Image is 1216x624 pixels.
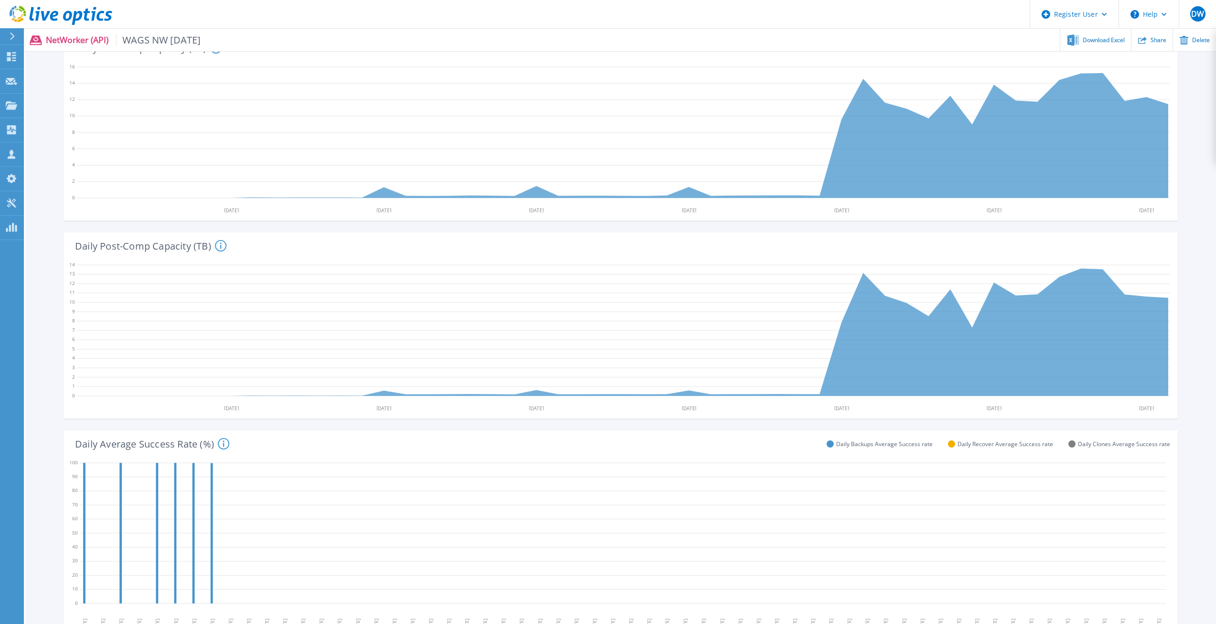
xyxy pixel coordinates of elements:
[69,79,75,86] text: 14
[530,405,545,412] text: [DATE]
[835,207,850,214] text: [DATE]
[72,145,75,152] text: 6
[72,161,75,168] text: 4
[72,129,75,135] text: 8
[72,194,75,201] text: 0
[72,364,75,371] text: 3
[1083,37,1125,43] span: Download Excel
[72,327,75,333] text: 7
[224,207,239,214] text: [DATE]
[530,207,545,214] text: [DATE]
[46,34,201,45] p: NetWorker (API)
[72,557,78,564] text: 30
[988,207,1003,214] text: [DATE]
[72,354,75,361] text: 4
[72,585,78,592] text: 10
[116,34,201,45] span: WAGS NW [DATE]
[72,383,75,389] text: 1
[988,405,1003,412] text: [DATE]
[72,487,78,493] text: 80
[72,177,75,184] text: 2
[72,373,75,380] text: 2
[958,440,1053,448] span: Daily Recover Average Success rate
[72,336,75,342] text: 6
[69,96,75,102] text: 12
[69,280,75,286] text: 12
[72,345,75,352] text: 5
[683,207,698,214] text: [DATE]
[72,473,78,480] text: 90
[72,317,75,324] text: 8
[72,515,78,522] text: 60
[72,529,78,536] text: 50
[683,405,698,412] text: [DATE]
[75,42,222,54] h4: Daily Pre-Comp Capacity (TB)
[69,459,78,466] text: 100
[1151,37,1166,43] span: Share
[72,501,78,508] text: 70
[836,440,933,448] span: Daily Backups Average Success rate
[1141,207,1156,214] text: [DATE]
[69,261,75,268] text: 14
[1191,10,1204,18] span: DW
[72,308,75,315] text: 9
[1141,405,1156,412] text: [DATE]
[69,270,75,277] text: 13
[72,392,75,399] text: 0
[75,600,78,606] text: 0
[224,405,239,412] text: [DATE]
[69,298,75,305] text: 10
[72,571,78,578] text: 20
[835,405,850,412] text: [DATE]
[377,405,392,412] text: [DATE]
[69,112,75,119] text: 10
[69,289,75,296] text: 11
[75,240,226,252] h4: Daily Post-Comp Capacity (TB)
[377,207,392,214] text: [DATE]
[69,63,75,70] text: 16
[72,543,78,550] text: 40
[1078,440,1170,448] span: Daily Clones Average Success rate
[75,438,229,449] h4: Daily Average Success Rate (%)
[1192,37,1210,43] span: Delete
